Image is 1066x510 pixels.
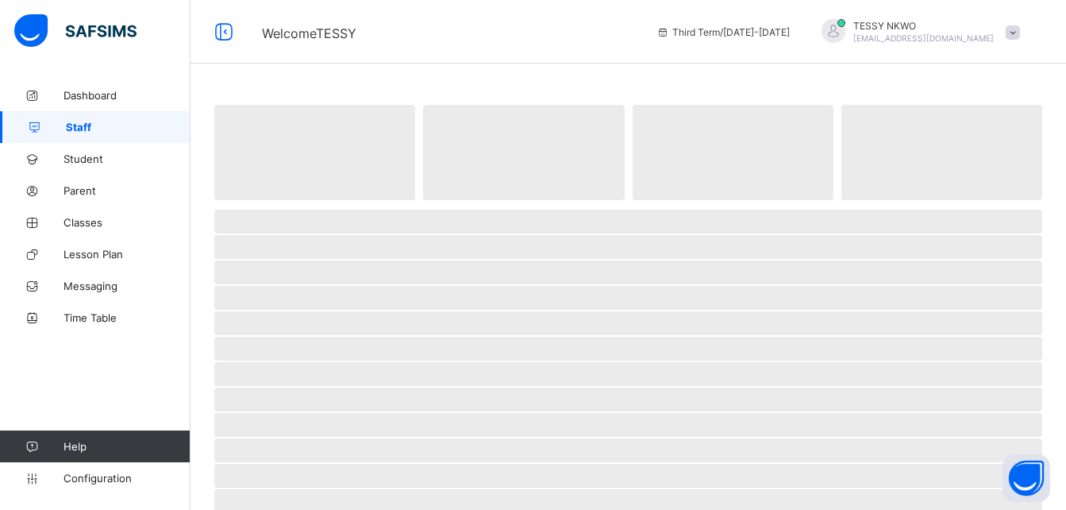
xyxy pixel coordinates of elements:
[214,311,1042,335] span: ‌
[63,311,190,324] span: Time Table
[214,388,1042,411] span: ‌
[63,248,190,261] span: Lesson Plan
[14,14,137,48] img: safsims
[214,464,1042,488] span: ‌
[841,105,1042,200] span: ‌
[214,261,1042,284] span: ‌
[262,25,356,41] span: Welcome TESSY
[63,216,190,229] span: Classes
[214,105,415,200] span: ‌
[1003,454,1050,502] button: Open asap
[63,440,190,453] span: Help
[214,362,1042,386] span: ‌
[656,26,790,38] span: session/term information
[806,19,1028,45] div: TESSYNKWO
[63,280,190,292] span: Messaging
[214,337,1042,361] span: ‌
[214,286,1042,310] span: ‌
[66,121,190,133] span: Staff
[63,472,190,485] span: Configuration
[63,89,190,102] span: Dashboard
[214,413,1042,437] span: ‌
[853,33,994,43] span: [EMAIL_ADDRESS][DOMAIN_NAME]
[214,210,1042,234] span: ‌
[63,184,190,197] span: Parent
[423,105,624,200] span: ‌
[633,105,833,200] span: ‌
[63,153,190,165] span: Student
[214,235,1042,259] span: ‌
[853,20,994,32] span: TESSY NKWO
[214,439,1042,462] span: ‌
